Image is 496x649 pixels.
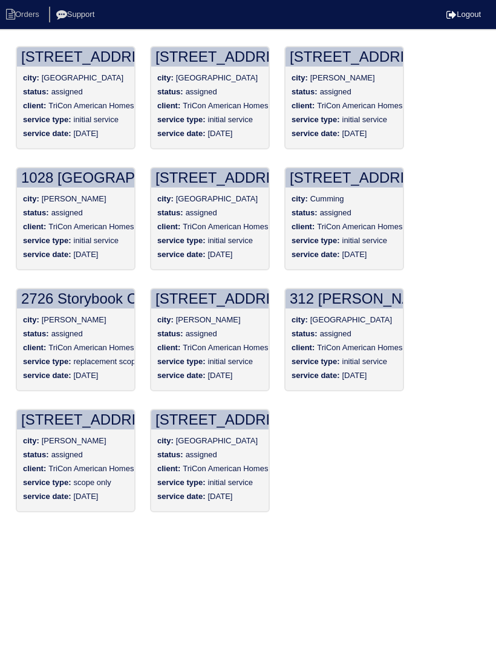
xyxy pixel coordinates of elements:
[23,357,71,366] b: service type:
[23,343,46,352] b: client:
[186,208,217,217] span: assigned
[183,222,268,231] span: TriCon American Homes
[310,315,392,324] span: [GEOGRAPHIC_DATA]
[17,410,134,429] div: [STREET_ADDRESS][PERSON_NAME]
[292,329,318,338] b: status:
[183,464,268,473] span: TriCon American Homes
[157,329,183,338] b: status:
[23,87,49,96] b: status:
[157,73,174,82] b: city:
[48,101,134,110] span: TriCon American Homes
[208,371,233,380] span: [DATE]
[317,222,402,231] span: TriCon American Homes
[292,343,315,352] b: client:
[176,436,258,445] span: [GEOGRAPHIC_DATA]
[157,236,206,245] b: service type:
[17,289,134,308] div: 2726 Storybook Ct
[23,329,49,338] b: status:
[157,315,174,324] b: city:
[49,7,105,23] li: Support
[208,115,253,124] span: initial service
[74,357,140,366] span: replacement scope
[292,115,340,124] b: service type:
[292,371,340,380] b: service date:
[157,101,180,110] b: client:
[23,250,71,259] b: service date:
[51,329,83,338] span: assigned
[42,194,106,203] span: [PERSON_NAME]
[23,492,71,501] b: service date:
[23,236,71,245] b: service type:
[317,101,402,110] span: TriCon American Homes
[23,478,71,487] b: service type:
[208,250,233,259] span: [DATE]
[74,250,99,259] span: [DATE]
[157,208,183,217] b: status:
[23,101,46,110] b: client:
[74,129,99,138] span: [DATE]
[292,208,318,217] b: status:
[157,357,206,366] b: service type:
[157,250,206,259] b: service date:
[157,492,206,501] b: service date:
[17,168,134,188] div: 1028 [GEOGRAPHIC_DATA]
[286,168,403,188] div: [STREET_ADDRESS]
[157,129,206,138] b: service date:
[42,315,106,324] span: [PERSON_NAME]
[74,492,99,501] span: [DATE]
[23,436,39,445] b: city:
[42,73,123,82] span: [GEOGRAPHIC_DATA]
[157,343,180,352] b: client:
[23,371,71,380] b: service date:
[176,315,241,324] span: [PERSON_NAME]
[157,464,180,473] b: client:
[292,87,318,96] b: status:
[292,129,340,138] b: service date:
[292,357,340,366] b: service type:
[151,289,269,308] div: [STREET_ADDRESS][PERSON_NAME]
[183,343,268,352] span: TriCon American Homes
[23,129,71,138] b: service date:
[42,436,106,445] span: [PERSON_NAME]
[320,208,351,217] span: assigned
[342,357,387,366] span: initial service
[183,101,268,110] span: TriCon American Homes
[292,250,340,259] b: service date:
[151,168,269,188] div: [STREET_ADDRESS]
[51,87,83,96] span: assigned
[23,450,49,459] b: status:
[74,371,99,380] span: [DATE]
[342,236,387,245] span: initial service
[157,87,183,96] b: status:
[157,115,206,124] b: service type:
[23,115,71,124] b: service type:
[23,464,46,473] b: client:
[48,464,134,473] span: TriCon American Homes
[208,357,253,366] span: initial service
[292,222,315,231] b: client:
[186,329,217,338] span: assigned
[23,194,39,203] b: city:
[51,450,83,459] span: assigned
[157,194,174,203] b: city:
[74,478,111,487] span: scope only
[186,87,217,96] span: assigned
[208,236,253,245] span: initial service
[23,222,46,231] b: client:
[310,73,375,82] span: [PERSON_NAME]
[446,10,481,19] a: Logout
[74,236,119,245] span: initial service
[51,208,83,217] span: assigned
[292,73,308,82] b: city:
[157,436,174,445] b: city:
[48,343,134,352] span: TriCon American Homes
[310,194,344,203] span: Cumming
[317,343,402,352] span: TriCon American Homes
[342,250,367,259] span: [DATE]
[186,450,217,459] span: assigned
[23,208,49,217] b: status:
[23,315,39,324] b: city:
[286,47,403,67] div: [STREET_ADDRESS][PERSON_NAME]
[48,222,134,231] span: TriCon American Homes
[342,115,387,124] span: initial service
